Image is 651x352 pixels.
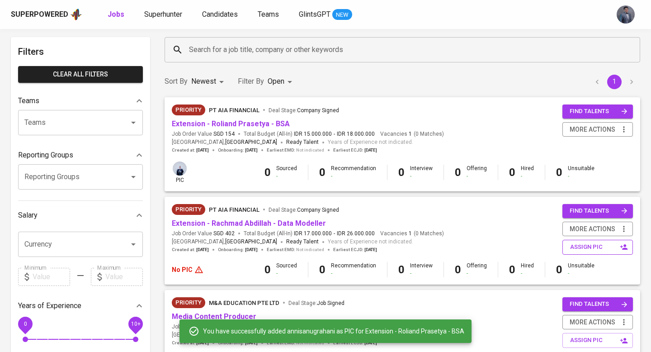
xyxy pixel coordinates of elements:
[299,10,330,19] span: GlintsGPT
[267,247,324,253] span: Earliest EMD :
[331,172,376,180] div: -
[337,130,375,138] span: IDR 18.000.000
[18,95,39,106] p: Teams
[562,122,633,137] button: more actions
[18,44,143,59] h6: Filters
[11,10,68,20] div: Superpowered
[127,171,140,183] button: Open
[18,150,73,161] p: Reporting Groups
[218,147,258,153] span: Onboarding :
[364,147,377,153] span: [DATE]
[276,262,297,277] div: Sourced
[570,124,615,135] span: more actions
[317,300,344,306] span: Job Signed
[455,263,461,276] b: 0
[131,320,140,327] span: 10+
[196,247,209,253] span: [DATE]
[213,230,235,238] span: SGD 402
[294,130,332,138] span: IDR 15.000.000
[331,165,376,180] div: Recommendation
[407,130,412,138] span: 1
[258,10,279,19] span: Teams
[337,230,375,238] span: IDR 26.000.000
[269,207,339,213] span: Deal Stage :
[319,263,325,276] b: 0
[202,9,240,20] a: Candidates
[258,9,281,20] a: Teams
[225,238,277,247] span: [GEOGRAPHIC_DATA]
[334,230,335,238] span: -
[556,166,562,179] b: 0
[333,247,377,253] span: Earliest ECJD :
[172,219,326,228] a: Extension - Rachmad Abdillah - Data Modeller
[286,139,319,145] span: Ready Talent
[18,146,143,164] div: Reporting Groups
[244,130,375,138] span: Total Budget (All-In)
[319,166,325,179] b: 0
[172,205,205,214] span: Priority
[172,161,188,184] div: pic
[562,105,633,119] button: find talents
[297,107,339,114] span: Company Signed
[467,165,487,180] div: Offering
[410,172,433,180] div: -
[568,270,594,277] div: -
[245,147,258,153] span: [DATE]
[328,138,413,147] span: Years of Experience not indicated.
[521,172,534,180] div: -
[127,238,140,251] button: Open
[332,10,352,19] span: NEW
[264,166,271,179] b: 0
[562,333,633,348] button: assign pic
[172,340,209,346] span: Created at :
[410,270,433,277] div: -
[172,130,235,138] span: Job Order Value
[172,265,193,274] p: No PIC
[25,69,136,80] span: Clear All filters
[331,270,376,277] div: -
[191,76,216,87] p: Newest
[296,147,324,153] span: Not indicated
[333,147,377,153] span: Earliest ECJD :
[172,105,205,115] div: New Job received from Demand Team
[173,162,187,176] img: annisa@glints.com
[18,300,81,311] p: Years of Experience
[294,230,332,238] span: IDR 17.000.000
[144,10,182,19] span: Superhunter
[556,263,562,276] b: 0
[70,8,82,21] img: app logo
[297,207,339,213] span: Company Signed
[276,172,297,180] div: -
[568,172,594,180] div: -
[521,270,534,277] div: -
[455,166,461,179] b: 0
[467,262,487,277] div: Offering
[570,317,615,328] span: more actions
[570,335,627,346] span: assign pic
[172,238,277,247] span: [GEOGRAPHIC_DATA] ,
[18,206,143,224] div: Salary
[562,315,633,330] button: more actions
[209,107,259,114] span: PT AIA FINANCIAL
[268,77,284,86] span: Open
[24,320,27,327] span: 0
[264,263,271,276] b: 0
[127,116,140,129] button: Open
[11,8,82,21] a: Superpoweredapp logo
[286,238,319,245] span: Ready Talent
[172,119,290,128] a: Extension - Roliand Prasetya - BSA
[288,300,344,306] span: Deal Stage :
[172,247,209,253] span: Created at :
[172,230,235,238] span: Job Order Value
[568,262,594,277] div: Unsuitable
[202,10,238,19] span: Candidates
[509,166,515,179] b: 0
[521,262,534,277] div: Hired
[165,76,188,87] p: Sort By
[331,262,376,277] div: Recommendation
[570,242,627,252] span: assign pic
[172,138,277,147] span: [GEOGRAPHIC_DATA] ,
[238,76,264,87] p: Filter By
[33,268,70,286] input: Value
[172,204,205,215] div: New Job received from Demand Team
